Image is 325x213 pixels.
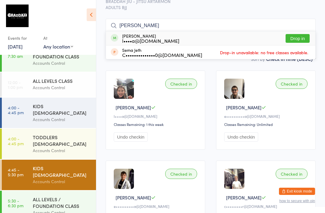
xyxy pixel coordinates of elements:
[224,114,309,119] div: e••••••••••a@[DOMAIN_NAME]
[33,77,91,84] div: ALL LEVELS CLASS
[8,198,23,208] time: 5:30 - 6:30 pm
[43,33,73,43] div: At
[2,72,96,97] a: 12:00 -1:00 pmALL LEVELS CLASSAccounts Control
[8,49,23,58] time: 6:30 - 7:30 am
[106,4,316,10] span: ADULTS BJJ
[165,79,197,89] div: Checked in
[224,122,309,127] div: Classes Remaining: Unlimited
[122,52,202,57] div: C••••••••••••••0@[DOMAIN_NAME]
[8,167,23,177] time: 4:45 - 5:30 pm
[33,60,91,67] div: Accounts Control
[224,132,258,142] button: Undo checkin
[279,188,315,195] button: Exit kiosk mode
[114,114,199,119] div: l••••a@[DOMAIN_NAME]
[33,103,91,116] div: KIDS [DEMOGRAPHIC_DATA]
[226,104,262,111] span: [PERSON_NAME]
[8,33,37,43] div: Events for
[8,105,24,115] time: 4:00 - 4:45 pm
[116,194,151,201] span: [PERSON_NAME]
[114,204,199,209] div: e••••••••••a@[DOMAIN_NAME]
[33,196,91,209] div: ALL LEVELS / FOUNDATION CLASS
[114,132,148,142] button: Undo checkin
[286,34,310,43] button: Drop in
[276,79,308,89] div: Checked in
[2,41,96,72] a: 6:30 -7:30 amALL LEVELS / FOUNDATION CLASSAccounts Control
[122,48,202,57] div: Sema Jeth
[2,160,96,190] a: 4:45 -5:30 pmKIDS [DEMOGRAPHIC_DATA]Accounts Control
[33,134,91,147] div: TODDLERS [DEMOGRAPHIC_DATA]
[33,116,91,123] div: Accounts Control
[33,165,91,178] div: KIDS [DEMOGRAPHIC_DATA]
[2,98,96,128] a: 4:00 -4:45 pmKIDS [DEMOGRAPHIC_DATA]Accounts Control
[43,43,73,50] div: Any location
[116,104,151,111] span: [PERSON_NAME]
[218,48,310,57] span: Drop-in unavailable: no free classes available.
[33,84,91,91] div: Accounts Control
[114,122,199,127] div: Classes Remaining: 1 this week
[165,169,197,179] div: Checked in
[8,80,23,89] time: 12:00 - 1:00 pm
[122,33,179,43] div: [PERSON_NAME]
[33,147,91,154] div: Accounts Control
[122,38,179,43] div: l••••a@[DOMAIN_NAME]
[33,178,91,185] div: Accounts Control
[114,79,134,99] img: image1753688708.png
[6,5,29,27] img: Braddah Jiu Jitsu Artarmon
[224,169,244,189] img: image1753084479.png
[224,204,309,209] div: c•••••••••r@[DOMAIN_NAME]
[2,129,96,159] a: 4:00 -4:45 pmTODDLERS [DEMOGRAPHIC_DATA]Accounts Control
[106,19,316,33] input: Search
[279,199,315,203] button: how to secure with pin
[224,79,244,99] img: image1703137035.png
[8,136,24,146] time: 4:00 - 4:45 pm
[8,43,23,50] a: [DATE]
[114,169,134,189] img: image1705988190.png
[226,194,262,201] span: [PERSON_NAME]
[276,169,308,179] div: Checked in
